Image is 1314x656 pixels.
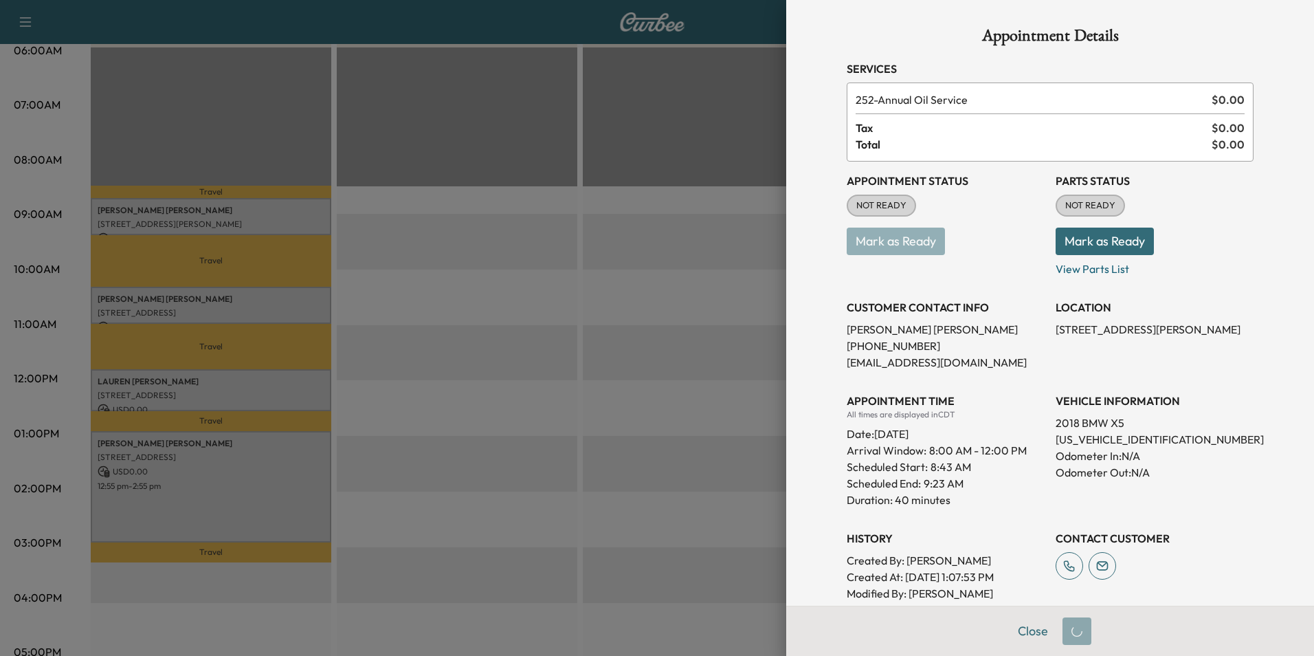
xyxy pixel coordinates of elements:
[856,91,1206,108] span: Annual Oil Service
[847,61,1254,77] h3: Services
[931,459,971,475] p: 8:43 AM
[847,552,1045,569] p: Created By : [PERSON_NAME]
[1056,299,1254,316] h3: LOCATION
[1212,91,1245,108] span: $ 0.00
[1056,321,1254,338] p: [STREET_ADDRESS][PERSON_NAME]
[847,28,1254,50] h1: Appointment Details
[1056,464,1254,481] p: Odometer Out: N/A
[847,173,1045,189] h3: Appointment Status
[924,475,964,492] p: 9:23 AM
[847,459,928,475] p: Scheduled Start:
[847,299,1045,316] h3: CUSTOMER CONTACT INFO
[1056,415,1254,431] p: 2018 BMW X5
[929,442,1027,459] span: 8:00 AM - 12:00 PM
[847,475,921,492] p: Scheduled End:
[847,338,1045,354] p: [PHONE_NUMBER]
[1009,617,1057,645] button: Close
[847,569,1045,585] p: Created At : [DATE] 1:07:53 PM
[1057,199,1124,212] span: NOT READY
[1056,448,1254,464] p: Odometer In: N/A
[1056,255,1254,277] p: View Parts List
[1212,120,1245,136] span: $ 0.00
[847,530,1045,547] h3: History
[847,442,1045,459] p: Arrival Window:
[856,120,1212,136] span: Tax
[1212,136,1245,153] span: $ 0.00
[847,409,1045,420] div: All times are displayed in CDT
[847,321,1045,338] p: [PERSON_NAME] [PERSON_NAME]
[1056,173,1254,189] h3: Parts Status
[847,602,1045,618] p: Modified At : [DATE] 3:49:58 PM
[847,420,1045,442] div: Date: [DATE]
[1056,228,1154,255] button: Mark as Ready
[856,136,1212,153] span: Total
[1056,393,1254,409] h3: VEHICLE INFORMATION
[1056,431,1254,448] p: [US_VEHICLE_IDENTIFICATION_NUMBER]
[848,199,915,212] span: NOT READY
[1056,530,1254,547] h3: CONTACT CUSTOMER
[847,585,1045,602] p: Modified By : [PERSON_NAME]
[847,354,1045,371] p: [EMAIL_ADDRESS][DOMAIN_NAME]
[847,393,1045,409] h3: APPOINTMENT TIME
[847,492,1045,508] p: Duration: 40 minutes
